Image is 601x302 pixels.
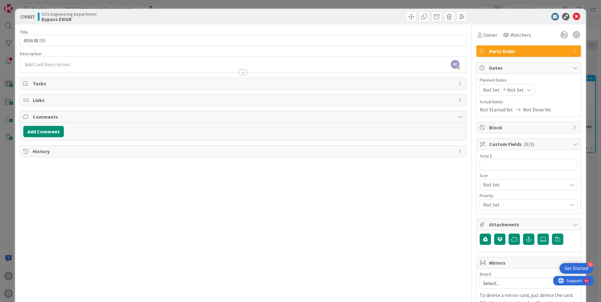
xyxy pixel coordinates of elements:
[507,86,524,94] span: Not Set
[25,13,35,20] b: 5927
[33,96,455,104] span: Links
[33,80,455,87] span: Tasks
[489,47,570,55] span: Parts Order
[20,35,466,46] input: type card name here...
[480,193,578,198] div: Priority
[489,140,570,148] span: Custom Fields
[560,263,593,274] div: Open Get Started checklist, remaining modules: 4
[23,126,64,137] button: Add Comment
[41,12,96,17] span: OCS Engineering Department
[32,3,35,8] div: 9+
[587,262,593,267] div: 4
[33,148,455,155] span: History
[33,113,455,121] span: Comments
[483,200,564,209] span: Not Set
[20,29,28,35] label: Title
[523,106,551,113] span: Not Done Yet
[524,141,534,147] span: ( 0/3 )
[451,60,460,69] span: JC
[480,272,491,276] span: Board
[483,279,564,288] span: Select...
[20,13,35,20] span: ID
[489,259,570,267] span: Mirrors
[489,221,570,228] span: Attachments
[489,124,570,131] span: Block
[41,17,96,22] b: Bypass ENGR
[480,99,578,105] span: Actual Dates
[510,31,531,39] span: Watchers
[483,31,497,39] span: Owner
[565,265,588,272] div: Get Started
[20,51,41,57] span: Description
[13,1,29,8] span: Support
[480,173,578,178] div: Size
[480,77,578,84] span: Planned Dates
[480,153,492,159] label: Total $
[483,86,500,94] span: Not Set
[480,106,513,113] span: Not Started Yet
[489,64,570,72] span: Dates
[483,180,564,189] span: Not Set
